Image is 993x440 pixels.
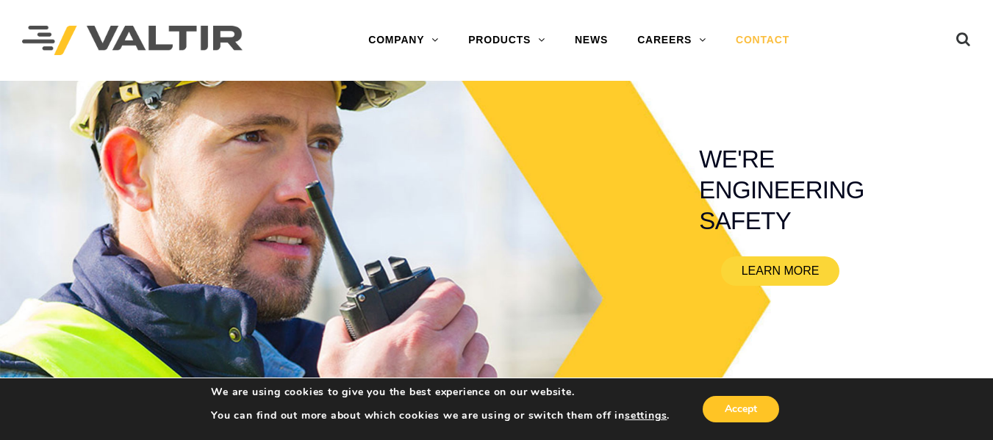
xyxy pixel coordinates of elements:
p: We are using cookies to give you the best experience on our website. [211,386,670,399]
a: CAREERS [623,26,721,55]
img: Valtir [22,26,243,56]
a: NEWS [560,26,623,55]
a: PRODUCTS [454,26,560,55]
button: settings [625,409,667,422]
a: CONTACT [721,26,804,55]
a: LEARN MORE [721,256,839,286]
button: Accept [703,396,779,422]
a: COMPANY [354,26,454,55]
rs-layer: WE'RE ENGINEERING SAFETY [699,144,794,237]
p: You can find out more about which cookies we are using or switch them off in . [211,409,670,422]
